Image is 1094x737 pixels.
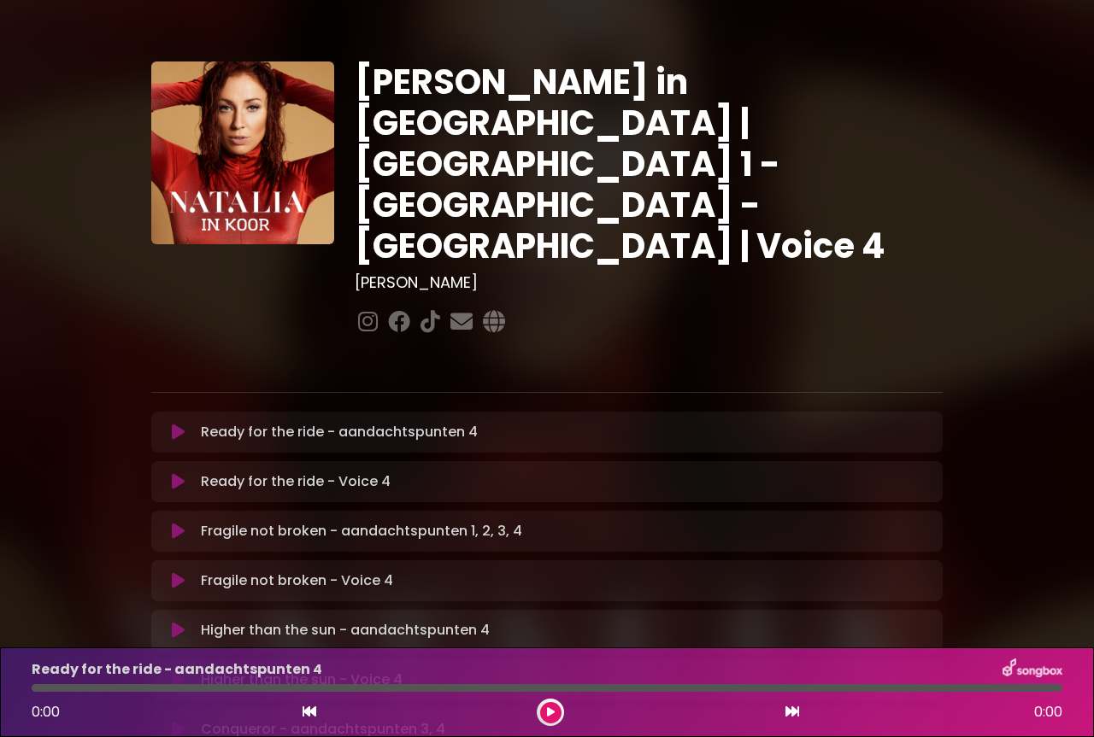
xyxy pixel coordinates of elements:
[1003,658,1062,681] img: songbox-logo-white.png
[201,471,391,492] p: Ready for the ride - Voice 4
[201,570,393,591] p: Fragile not broken - Voice 4
[355,61,944,266] h1: [PERSON_NAME] in [GEOGRAPHIC_DATA] | [GEOGRAPHIC_DATA] 1 - [GEOGRAPHIC_DATA] - [GEOGRAPHIC_DATA] ...
[32,659,322,680] p: Ready for the ride - aandachtspunten 4
[201,422,478,442] p: Ready for the ride - aandachtspunten 4
[201,521,522,541] p: Fragile not broken - aandachtspunten 1, 2, 3, 4
[1034,702,1062,722] span: 0:00
[32,702,60,722] span: 0:00
[201,620,490,640] p: Higher than the sun - aandachtspunten 4
[355,273,944,292] h3: [PERSON_NAME]
[151,61,334,244] img: YTVS25JmS9CLUqXqkEhs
